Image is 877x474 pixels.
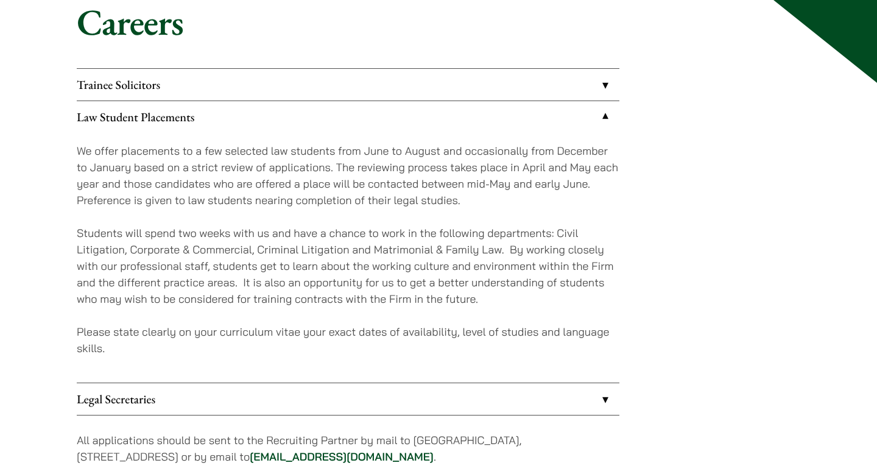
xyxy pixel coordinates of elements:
a: Law Student Placements [77,101,619,133]
p: Students will spend two weeks with us and have a chance to work in the following departments: Civ... [77,225,619,307]
p: All applications should be sent to the Recruiting Partner by mail to [GEOGRAPHIC_DATA], [STREET_A... [77,432,619,465]
div: Law Student Placements [77,133,619,383]
p: Please state clearly on your curriculum vitae your exact dates of availability, level of studies ... [77,324,619,356]
a: [EMAIL_ADDRESS][DOMAIN_NAME] [250,450,434,464]
a: Trainee Solicitors [77,69,619,101]
p: We offer placements to a few selected law students from June to August and occasionally from Dece... [77,143,619,208]
a: Legal Secretaries [77,383,619,415]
